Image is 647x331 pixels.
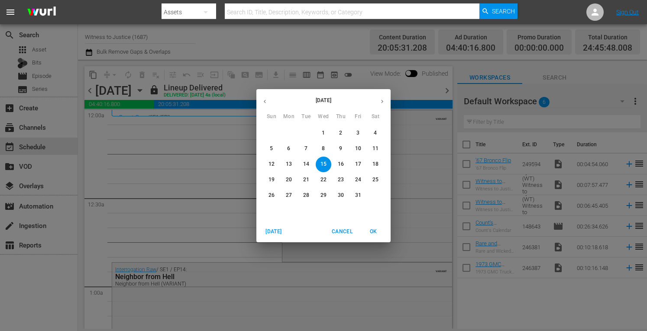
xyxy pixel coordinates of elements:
button: 25 [368,172,383,188]
p: 6 [287,145,290,152]
button: 20 [281,172,297,188]
p: 29 [320,192,327,199]
p: 20 [286,176,292,183]
span: menu [5,7,16,17]
span: Tue [298,112,314,121]
button: 11 [368,141,383,157]
p: 19 [269,176,275,183]
p: 5 [270,145,273,152]
p: 18 [372,161,378,168]
button: 1 [316,125,331,141]
p: 27 [286,192,292,199]
p: 26 [269,192,275,199]
button: 19 [264,172,279,188]
p: 11 [372,145,378,152]
p: 10 [355,145,361,152]
button: 7 [298,141,314,157]
p: 21 [303,176,309,183]
p: 13 [286,161,292,168]
button: 24 [350,172,366,188]
button: 3 [350,125,366,141]
span: Mon [281,112,297,121]
span: [DATE] [263,227,284,236]
p: 14 [303,161,309,168]
p: 7 [304,145,307,152]
p: 24 [355,176,361,183]
button: 18 [368,157,383,172]
p: 3 [356,129,359,137]
img: ans4CAIJ8jUAAAAAAAAAAAAAAAAAAAAAAAAgQb4GAAAAAAAAAAAAAAAAAAAAAAAAJMjXAAAAAAAAAAAAAAAAAAAAAAAAgAT5G... [21,2,62,22]
button: 27 [281,188,297,203]
span: Fri [350,112,366,121]
button: 16 [333,157,349,172]
p: 8 [322,145,325,152]
button: 29 [316,188,331,203]
button: 8 [316,141,331,157]
button: 26 [264,188,279,203]
button: 21 [298,172,314,188]
p: 31 [355,192,361,199]
button: 2 [333,125,349,141]
button: 23 [333,172,349,188]
button: [DATE] [260,225,288,239]
span: Thu [333,112,349,121]
button: 17 [350,157,366,172]
span: OK [363,227,384,236]
button: Cancel [328,225,356,239]
p: 25 [372,176,378,183]
button: 5 [264,141,279,157]
p: 9 [339,145,342,152]
button: 28 [298,188,314,203]
button: 6 [281,141,297,157]
span: Cancel [332,227,353,236]
button: 4 [368,125,383,141]
button: 22 [316,172,331,188]
p: [DATE] [273,96,374,104]
span: Sun [264,112,279,121]
p: 23 [338,176,344,183]
button: 15 [316,157,331,172]
a: Sign Out [616,9,639,16]
p: 16 [338,161,344,168]
button: 14 [298,157,314,172]
span: Sat [368,112,383,121]
p: 12 [269,161,275,168]
p: 15 [320,161,327,168]
button: OK [359,225,387,239]
button: 13 [281,157,297,172]
button: 10 [350,141,366,157]
button: 12 [264,157,279,172]
p: 1 [322,129,325,137]
p: 28 [303,192,309,199]
p: 4 [374,129,377,137]
span: Search [492,3,515,19]
p: 30 [338,192,344,199]
button: 30 [333,188,349,203]
p: 22 [320,176,327,183]
button: 9 [333,141,349,157]
p: 17 [355,161,361,168]
p: 2 [339,129,342,137]
button: 31 [350,188,366,203]
span: Wed [316,112,331,121]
